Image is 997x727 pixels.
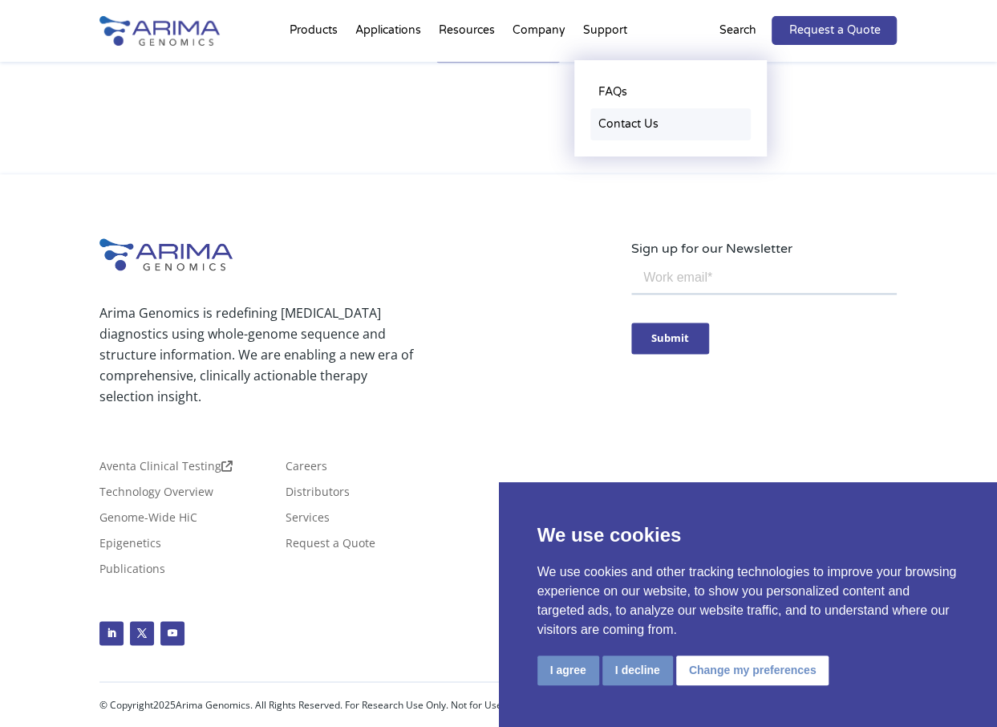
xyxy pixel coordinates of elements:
[602,656,673,685] button: I decline
[286,461,327,478] a: Careers
[537,521,959,550] p: We use cookies
[676,656,829,685] button: Change my preferences
[231,1,281,15] span: Last name
[631,259,897,381] iframe: Form 0
[130,621,154,645] a: Follow on X
[99,694,698,715] p: © Copyright Arima Genomics. All Rights Reserved. For Research Use Only. Not for Use in Diagnostic...
[4,286,14,297] input: Other
[99,621,124,645] a: Follow on LinkedIn
[99,238,233,271] img: Arima-Genomics-logo
[99,538,161,555] a: Epigenetics
[4,224,14,234] input: Troubleshooting and Support
[590,108,751,140] a: Contact Us
[631,238,897,259] p: Sign up for our Newsletter
[18,223,160,238] span: Troubleshooting and Support
[99,461,233,478] a: Aventa Clinical Testing
[160,621,184,645] a: Follow on Youtube
[99,563,165,581] a: Publications
[18,265,92,279] span: General Inquiry
[286,538,375,555] a: Request a Quote
[153,697,176,711] span: 2025
[99,303,419,407] p: Arima Genomics is redefining [MEDICAL_DATA] diagnostics using whole-genome sequence and structure...
[772,16,897,45] a: Request a Quote
[99,16,220,46] img: Arima-Genomics-logo
[231,132,256,147] span: State
[18,244,143,258] span: Product or Service Inquiry
[590,76,751,108] a: FAQs
[286,512,330,530] a: Services
[18,286,47,300] span: Other
[537,563,959,640] p: We use cookies and other tracking technologies to improve your browsing experience on our website...
[99,512,197,530] a: Genome-Wide HiC
[99,486,213,504] a: Technology Overview
[286,486,350,504] a: Distributors
[537,656,599,685] button: I agree
[719,20,756,41] p: Search
[4,266,14,276] input: General Inquiry
[4,245,14,255] input: Product or Service Inquiry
